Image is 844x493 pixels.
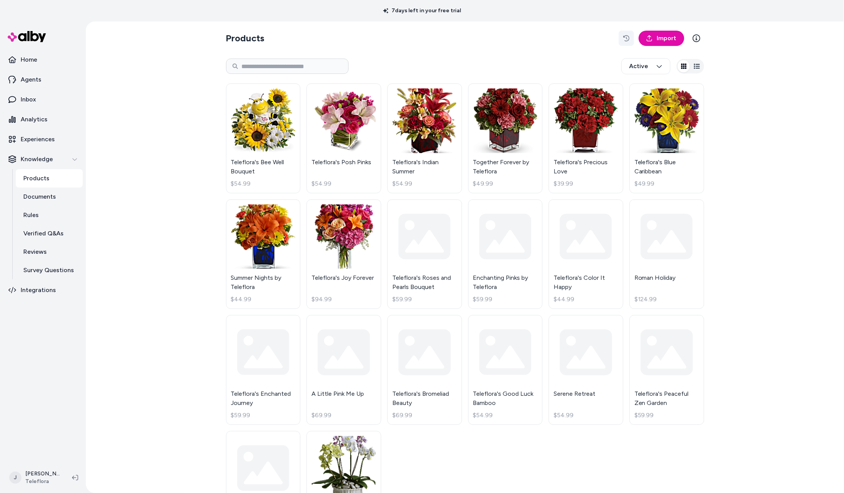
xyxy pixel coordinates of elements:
a: Serene Retreat$54.99 [549,315,623,425]
span: Teleflora [25,478,60,485]
a: Experiences [3,130,83,149]
a: A Little Pink Me Up$69.99 [306,315,381,425]
a: Home [3,51,83,69]
a: Teleflora's Roses and Pearls Bouquet$59.99 [387,199,462,309]
a: Rules [16,206,83,224]
a: Teleflora's Posh PinksTeleflora's Posh Pinks$54.99 [306,83,381,193]
button: Knowledge [3,150,83,168]
a: Reviews [16,243,83,261]
a: Teleflora's Enchanted Journey$59.99 [226,315,301,425]
a: Roman Holiday$124.99 [629,199,704,309]
a: Inbox [3,90,83,109]
p: Documents [23,192,56,201]
p: Survey Questions [23,266,74,275]
a: Analytics [3,110,83,129]
a: Teleflora's Peaceful Zen Garden$59.99 [629,315,704,425]
a: Documents [16,188,83,206]
p: Rules [23,211,39,220]
a: Teleflora's Blue CaribbeanTeleflora's Blue Caribbean$49.99 [629,83,704,193]
p: [PERSON_NAME] [25,470,60,478]
a: Teleflora's Good Luck Bamboo$54.99 [468,315,543,425]
a: Teleflora's Bee Well BouquetTeleflora's Bee Well Bouquet$54.99 [226,83,301,193]
p: Analytics [21,115,48,124]
a: Teleflora's Precious LoveTeleflora's Precious Love$39.99 [549,83,623,193]
p: Reviews [23,247,47,256]
span: J [9,472,21,484]
p: Agents [21,75,41,84]
a: Products [16,169,83,188]
a: Verified Q&As [16,224,83,243]
span: Import [657,34,677,43]
a: Teleflora's Color It Happy$44.99 [549,199,623,309]
a: Together Forever by TelefloraTogether Forever by Teleflora$49.99 [468,83,543,193]
a: Integrations [3,281,83,299]
a: Enchanting Pinks by Teleflora$59.99 [468,199,543,309]
a: Teleflora's Bromeliad Beauty$69.99 [387,315,462,425]
img: alby Logo [8,31,46,42]
a: Summer Nights by TelefloraSummer Nights by Teleflora$44.99 [226,199,301,309]
a: Import [639,31,684,46]
p: Products [23,174,49,183]
a: Teleflora's Indian SummerTeleflora's Indian Summer$54.99 [387,83,462,193]
p: Home [21,55,37,64]
a: Teleflora's Joy ForeverTeleflora's Joy Forever$94.99 [306,199,381,309]
p: Verified Q&As [23,229,64,238]
a: Agents [3,70,83,89]
button: J[PERSON_NAME]Teleflora [5,465,66,490]
p: Integrations [21,286,56,295]
p: Experiences [21,135,55,144]
button: Active [621,58,670,74]
p: 7 days left in your free trial [379,7,465,15]
a: Survey Questions [16,261,83,279]
p: Inbox [21,95,36,104]
h2: Products [226,32,265,44]
p: Knowledge [21,155,53,164]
